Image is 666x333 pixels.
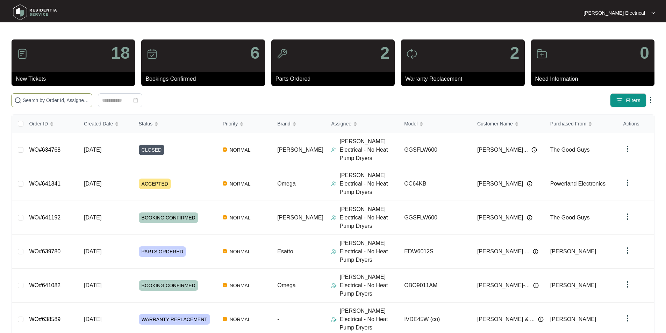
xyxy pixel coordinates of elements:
span: [PERSON_NAME]... [477,146,528,154]
span: Esatto [277,248,293,254]
img: icon [277,48,288,59]
span: NORMAL [227,213,253,222]
th: Model [399,115,472,133]
img: Assigner Icon [331,147,337,153]
img: dropdown arrow [651,11,656,15]
input: Search by Order Id, Assignee Name, Customer Name, Brand and Model [23,96,89,104]
td: GGSFLW600 [399,133,472,167]
img: Info icon [527,215,532,220]
span: CLOSED [139,145,165,155]
img: residentia service logo [10,2,59,23]
p: [PERSON_NAME] Electrical - No Heat Pump Dryers [339,239,399,264]
img: Vercel Logo [223,147,227,152]
img: Vercel Logo [223,317,227,321]
span: Status [139,120,153,128]
p: 18 [111,45,130,61]
th: Status [133,115,217,133]
span: NORMAL [227,281,253,290]
p: [PERSON_NAME] Electrical - No Heat Pump Dryers [339,137,399,162]
a: WO#639780 [29,248,60,254]
img: dropdown arrow [623,314,632,323]
img: Info icon [527,181,532,187]
span: WARRANTY REPLACEMENT [139,314,210,325]
img: Vercel Logo [223,249,227,253]
img: Vercel Logo [223,283,227,287]
span: NORMAL [227,180,253,188]
span: [DATE] [84,181,101,187]
span: Omega [277,181,295,187]
span: Powerland Electronics [550,181,606,187]
img: Info icon [533,249,538,254]
span: NORMAL [227,247,253,256]
img: icon [536,48,547,59]
span: [PERSON_NAME] [277,147,323,153]
td: OBO9011AM [399,269,472,303]
a: WO#641192 [29,215,60,220]
p: Parts Ordered [275,75,395,83]
img: Vercel Logo [223,181,227,186]
span: [PERSON_NAME] [550,248,596,254]
p: [PERSON_NAME] Electrical [583,9,645,16]
span: BOOKING CONFIRMED [139,212,198,223]
a: WO#641082 [29,282,60,288]
img: Assigner Icon [331,317,337,322]
span: [PERSON_NAME] [550,282,596,288]
span: [DATE] [84,282,101,288]
p: [PERSON_NAME] Electrical - No Heat Pump Dryers [339,205,399,230]
span: BOOKING CONFIRMED [139,280,198,291]
span: [DATE] [84,147,101,153]
p: Warranty Replacement [405,75,524,83]
span: Customer Name [477,120,513,128]
img: Assigner Icon [331,283,337,288]
span: [PERSON_NAME] [477,213,523,222]
span: [PERSON_NAME]-... [477,281,530,290]
a: WO#641341 [29,181,60,187]
th: Created Date [78,115,133,133]
img: filter icon [616,97,623,104]
img: Info icon [531,147,537,153]
span: NORMAL [227,146,253,154]
span: The Good Guys [550,147,590,153]
img: Assigner Icon [331,181,337,187]
th: Brand [272,115,325,133]
p: 6 [250,45,260,61]
img: Vercel Logo [223,215,227,219]
span: Created Date [84,120,113,128]
span: The Good Guys [550,215,590,220]
span: ACCEPTED [139,179,171,189]
span: [DATE] [84,215,101,220]
span: Filters [626,97,640,104]
th: Customer Name [472,115,545,133]
span: Priority [223,120,238,128]
img: Assigner Icon [331,215,337,220]
img: icon [406,48,417,59]
p: Bookings Confirmed [145,75,265,83]
span: Purchased From [550,120,586,128]
td: GGSFLW600 [399,201,472,235]
a: WO#634768 [29,147,60,153]
th: Assignee [325,115,399,133]
span: [PERSON_NAME] ... [477,247,529,256]
img: dropdown arrow [623,280,632,289]
p: Need Information [535,75,654,83]
img: dropdown arrow [623,246,632,255]
p: [PERSON_NAME] Electrical - No Heat Pump Dryers [339,307,399,332]
img: Info icon [533,283,539,288]
span: [PERSON_NAME] [550,316,596,322]
img: icon [146,48,158,59]
span: [DATE] [84,248,101,254]
span: NORMAL [227,315,253,324]
span: [PERSON_NAME] [477,180,523,188]
th: Order ID [23,115,78,133]
span: [PERSON_NAME] & ... [477,315,535,324]
td: OC64KB [399,167,472,201]
span: Omega [277,282,295,288]
span: Order ID [29,120,48,128]
img: dropdown arrow [646,96,655,104]
p: New Tickets [16,75,135,83]
td: EDW6012S [399,235,472,269]
a: WO#638589 [29,316,60,322]
p: [PERSON_NAME] Electrical - No Heat Pump Dryers [339,171,399,196]
button: filter iconFilters [610,93,646,107]
span: PARTS ORDERED [139,246,186,257]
